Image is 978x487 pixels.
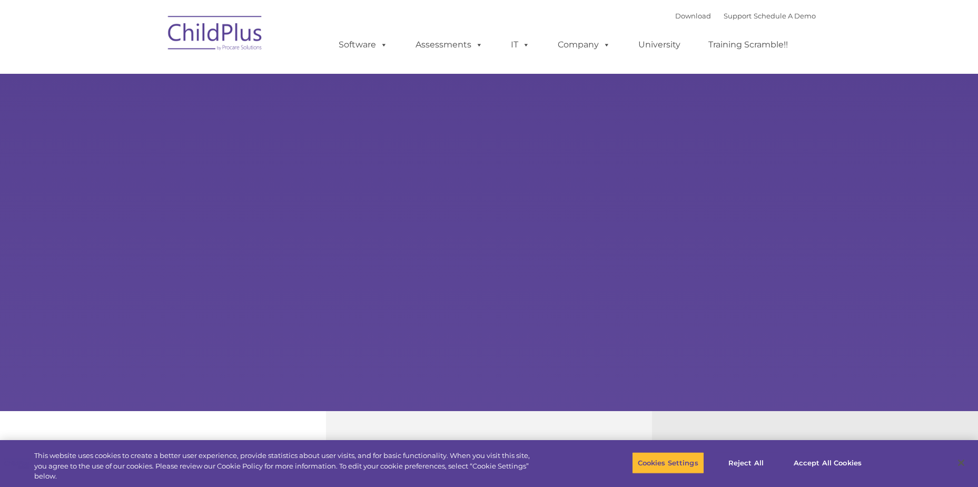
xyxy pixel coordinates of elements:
button: Accept All Cookies [788,452,867,474]
a: Assessments [405,34,493,55]
a: Download [675,12,711,20]
div: This website uses cookies to create a better user experience, provide statistics about user visit... [34,451,538,482]
img: ChildPlus by Procare Solutions [163,8,268,61]
a: University [628,34,691,55]
a: Software [328,34,398,55]
a: Training Scramble!! [698,34,798,55]
a: Company [547,34,621,55]
button: Close [950,451,973,474]
button: Cookies Settings [632,452,704,474]
font: | [675,12,816,20]
button: Reject All [713,452,779,474]
a: Schedule A Demo [754,12,816,20]
a: IT [500,34,540,55]
a: Support [724,12,752,20]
